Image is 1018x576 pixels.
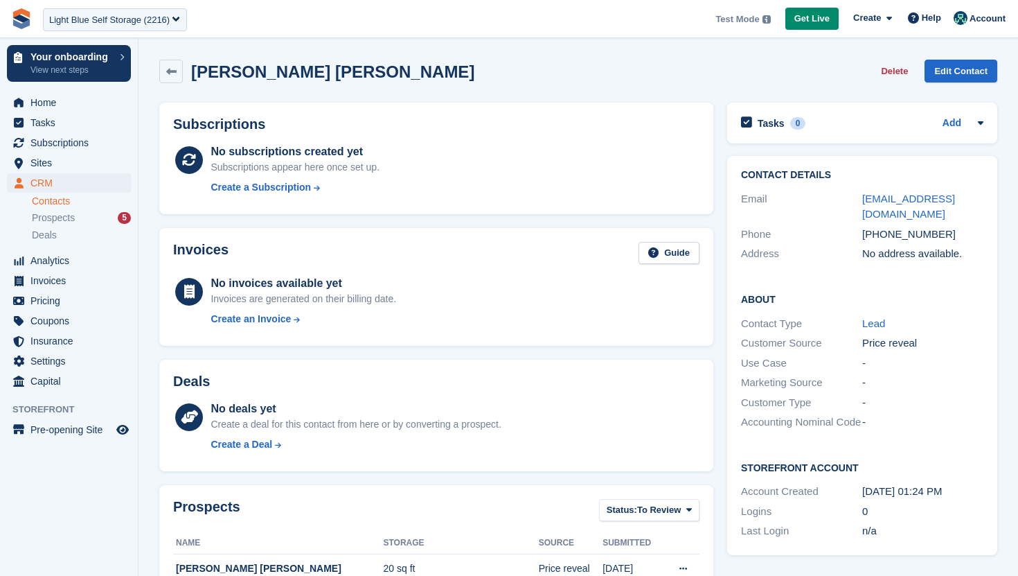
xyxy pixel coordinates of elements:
div: 20 sq ft [384,561,539,576]
button: Delete [875,60,913,82]
span: Pre-opening Site [30,420,114,439]
a: Contacts [32,195,131,208]
div: Last Login [741,523,862,539]
a: menu [7,251,131,270]
span: Coupons [30,311,114,331]
span: Subscriptions [30,133,114,152]
a: Deals [32,228,131,243]
div: No deals yet [211,401,501,417]
span: Pricing [30,291,114,311]
div: Subscriptions appear here once set up. [211,160,379,175]
span: Insurance [30,331,114,351]
div: Create a Deal [211,437,272,452]
span: CRM [30,173,114,193]
span: Get Live [794,12,830,26]
a: Create a Deal [211,437,501,452]
div: Invoices are generated on their billing date. [211,292,396,306]
div: - [862,414,983,430]
img: stora-icon-8386f47178a22dfd0bd8f6a31ec36ba5ce8667c1dd55bd0f319d3a0aa187defe.svg [11,8,32,29]
a: menu [7,173,131,193]
div: Create a deal for this contact from here or by converting a prospect. [211,417,501,432]
div: Create an Invoice [211,312,291,326]
th: Storage [384,532,539,555]
a: menu [7,271,131,290]
img: Jennifer Ofodile [954,11,967,25]
div: Address [741,246,862,262]
a: menu [7,153,131,173]
a: Edit Contact [925,60,997,82]
h2: Prospects [173,499,240,525]
span: Invoices [30,271,114,290]
div: 0 [862,504,983,520]
a: menu [7,311,131,331]
img: icon-info-grey-7440780725fd019a000dd9b08b2336e03edf1995a4989e88bcd33f0948082b44.svg [762,15,771,24]
a: Prospects 5 [32,211,131,225]
h2: Storefront Account [741,460,983,474]
div: [PHONE_NUMBER] [862,227,983,243]
div: Customer Type [741,395,862,411]
h2: Tasks [758,117,785,130]
span: Deals [32,229,57,242]
div: n/a [862,523,983,539]
a: menu [7,351,131,371]
div: [PERSON_NAME] [PERSON_NAME] [176,561,384,576]
div: Logins [741,504,862,520]
div: - [862,375,983,391]
div: Email [741,191,862,222]
th: Source [539,532,602,555]
a: Preview store [114,421,131,438]
div: No invoices available yet [211,275,396,292]
div: Customer Source [741,335,862,351]
div: 0 [790,117,806,130]
span: Create [853,11,881,25]
span: Status: [607,503,637,517]
div: - [862,395,983,411]
span: Analytics [30,251,114,270]
a: Add [943,116,961,132]
span: Home [30,93,114,112]
a: Get Live [785,8,839,30]
a: menu [7,420,131,439]
th: Submitted [602,532,663,555]
a: Create an Invoice [211,312,396,326]
span: To Review [637,503,681,517]
a: Guide [639,242,699,265]
div: [DATE] 01:24 PM [862,484,983,500]
div: 5 [118,212,131,224]
div: No address available. [862,246,983,262]
span: Sites [30,153,114,173]
th: Name [173,532,384,555]
div: Price reveal [862,335,983,351]
h2: Subscriptions [173,116,699,132]
a: Create a Subscription [211,180,379,195]
span: Test Mode [715,12,759,26]
p: Your onboarding [30,52,113,62]
span: Help [922,11,941,25]
span: Tasks [30,113,114,132]
h2: Invoices [173,242,229,265]
h2: Contact Details [741,170,983,181]
span: Capital [30,372,114,391]
div: Use Case [741,356,862,372]
a: menu [7,291,131,311]
a: menu [7,113,131,132]
h2: About [741,292,983,306]
p: View next steps [30,64,113,76]
a: menu [7,331,131,351]
button: Status: To Review [599,499,699,522]
span: Account [970,12,1006,26]
a: menu [7,372,131,391]
div: Account Created [741,484,862,500]
a: [EMAIL_ADDRESS][DOMAIN_NAME] [862,193,955,220]
div: Contact Type [741,316,862,332]
a: Lead [862,317,885,329]
a: Your onboarding View next steps [7,45,131,82]
div: Light Blue Self Storage (2216) [49,13,170,27]
div: - [862,356,983,372]
span: Storefront [12,403,138,417]
a: menu [7,93,131,112]
div: Price reveal [539,561,602,576]
h2: Deals [173,374,210,390]
div: Marketing Source [741,375,862,391]
div: Accounting Nominal Code [741,414,862,430]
